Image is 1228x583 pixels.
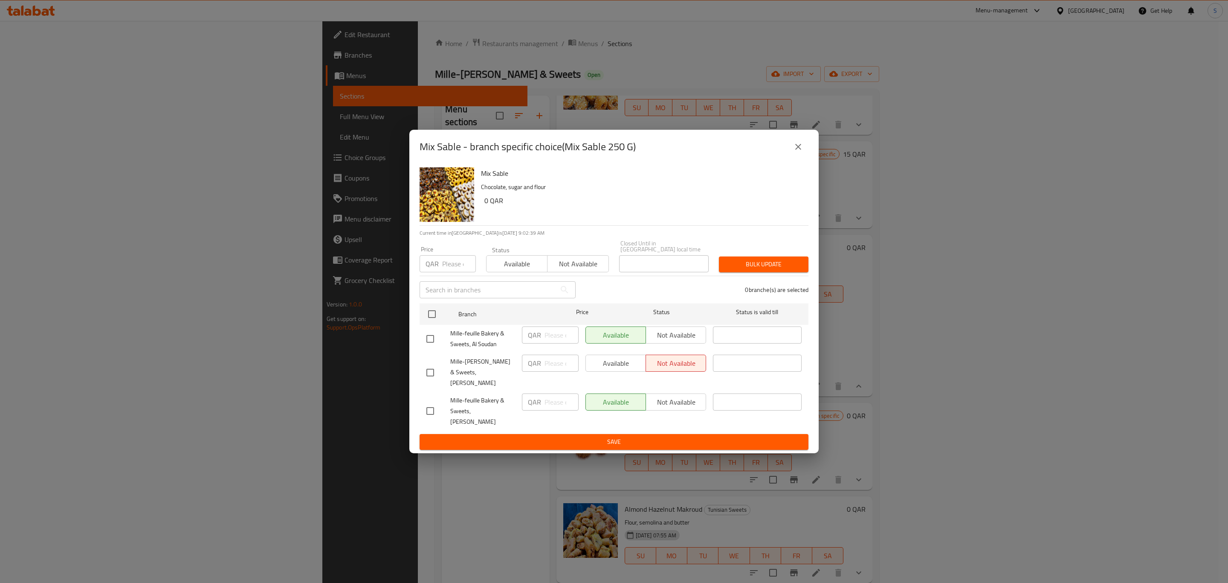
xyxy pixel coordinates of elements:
span: Status [617,307,706,318]
span: Price [554,307,611,318]
p: QAR [426,259,439,269]
input: Please enter price [544,355,579,372]
input: Please enter price [442,255,476,272]
button: Not available [547,255,608,272]
span: Bulk update [726,259,802,270]
p: QAR [528,358,541,368]
span: Branch [458,309,547,320]
span: Status is valid till [713,307,802,318]
span: Available [490,258,544,270]
p: QAR [528,330,541,340]
p: Current time in [GEOGRAPHIC_DATA] is [DATE] 9:02:39 AM [420,229,808,237]
input: Please enter price [544,394,579,411]
h2: Mix Sable - branch specific choice(Mix Sable 250 G) [420,140,636,154]
input: Please enter price [544,326,579,344]
h6: Mix Sable [481,167,802,179]
button: close [788,137,808,157]
span: Save [426,437,802,447]
p: 0 branche(s) are selected [745,286,808,294]
span: Mille-[PERSON_NAME] & Sweets, [PERSON_NAME] [450,356,515,388]
span: Mille-feuille Bakery & Sweets, [PERSON_NAME] [450,395,515,427]
button: Bulk update [719,257,808,272]
span: Mille-feuille Bakery & Sweets, Al Soudan [450,328,515,350]
img: Mix Sable [420,167,474,222]
p: Chocolate, sugar and flour [481,182,802,192]
span: Not available [551,258,605,270]
p: QAR [528,397,541,407]
button: Save [420,434,808,450]
button: Available [486,255,547,272]
h6: 0 QAR [484,195,802,207]
input: Search in branches [420,281,556,298]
